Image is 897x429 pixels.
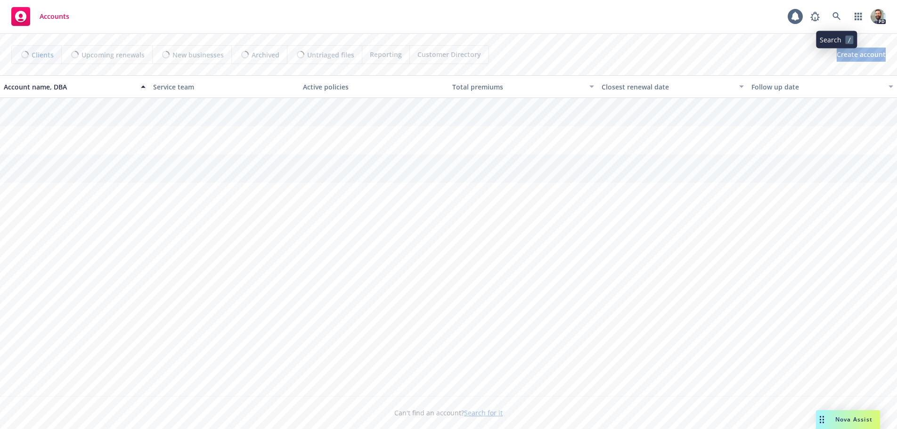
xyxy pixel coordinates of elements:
[394,408,503,418] span: Can't find an account?
[8,3,73,30] a: Accounts
[370,49,402,59] span: Reporting
[816,410,828,429] div: Drag to move
[602,82,733,92] div: Closest renewal date
[751,82,883,92] div: Follow up date
[837,48,886,62] a: Create account
[827,7,846,26] a: Search
[172,50,224,60] span: New businesses
[303,82,445,92] div: Active policies
[40,13,69,20] span: Accounts
[748,75,897,98] button: Follow up date
[307,50,354,60] span: Untriaged files
[4,82,135,92] div: Account name, DBA
[871,9,886,24] img: photo
[464,408,503,417] a: Search for it
[835,415,873,423] span: Nova Assist
[816,410,880,429] button: Nova Assist
[32,50,54,60] span: Clients
[299,75,448,98] button: Active policies
[149,75,299,98] button: Service team
[252,50,279,60] span: Archived
[849,7,868,26] a: Switch app
[82,50,145,60] span: Upcoming renewals
[837,46,886,64] span: Create account
[448,75,598,98] button: Total premiums
[417,49,481,59] span: Customer Directory
[598,75,747,98] button: Closest renewal date
[806,7,824,26] a: Report a Bug
[452,82,584,92] div: Total premiums
[153,82,295,92] div: Service team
